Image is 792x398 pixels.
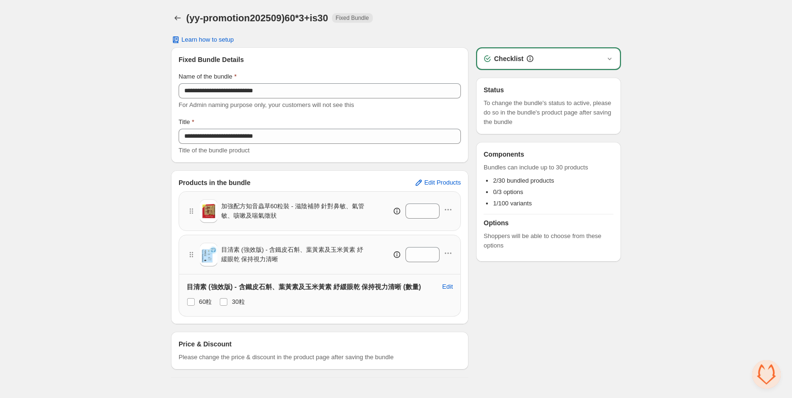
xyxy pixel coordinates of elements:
span: Please change the price & discount in the product page after saving the bundle [179,353,394,362]
h3: Fixed Bundle Details [179,55,461,64]
span: Shoppers will be able to choose from these options [484,231,613,250]
h3: Options [484,218,613,228]
a: 开放式聊天 [752,360,781,389]
span: For Admin naming purpose only, your customers will not see this [179,101,354,108]
span: Bundles can include up to 30 products [484,163,613,172]
button: Edit Products [408,175,467,190]
h3: 目清素 (強效版) - 含鐵皮石斛、葉黃素及玉米黃素 紓緩眼乾 保持視力清晰 (數量) [187,282,421,292]
span: Title of the bundle product [179,147,250,154]
h3: Checklist [494,54,523,63]
h3: Products in the bundle [179,178,251,187]
span: 0/3 options [493,188,523,195]
span: 60粒 [199,298,212,305]
button: Edit [437,279,459,294]
h3: Price & Discount [179,339,232,349]
span: 加強配方知音蟲草60粒裝 - 滋陰補肺 針對鼻敏、氣管敏、咳嗽及喘氣徵狀 [221,202,367,221]
span: 2/30 bundled products [493,177,554,184]
button: Back [171,11,184,25]
button: Learn how to setup [165,33,240,46]
span: 1/100 variants [493,200,532,207]
label: Title [179,117,194,127]
label: Name of the bundle [179,72,237,81]
h3: Status [484,85,613,95]
img: 加強配方知音蟲草60粒裝 - 滋陰補肺 針對鼻敏、氣管敏、咳嗽及喘氣徵狀 [200,203,217,220]
img: 目清素 (強效版) - 含鐵皮石斛、葉黃素及玉米黃素 紓緩眼乾 保持視力清晰 [200,246,217,264]
span: Fixed Bundle [336,14,369,22]
span: Edit [442,283,453,291]
h3: Components [484,150,524,159]
span: Learn how to setup [181,36,234,44]
span: To change the bundle's status to active, please do so in the bundle's product page after saving t... [484,98,613,127]
h1: (yy-promotion202509)60*3+is30 [186,12,328,24]
span: Edit Products [424,179,461,186]
span: 目清素 (強效版) - 含鐵皮石斛、葉黃素及玉米黃素 紓緩眼乾 保持視力清晰 [221,245,368,264]
span: 30粒 [232,298,244,305]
